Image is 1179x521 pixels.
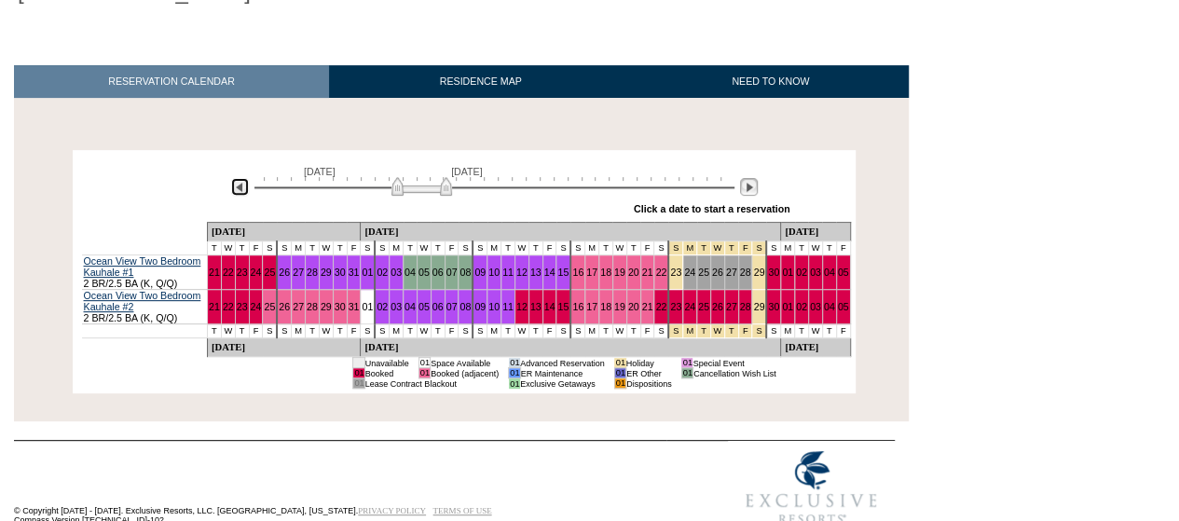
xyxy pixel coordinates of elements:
a: 31 [349,267,360,278]
td: S [473,241,487,255]
td: Unavailable [364,358,409,368]
a: 03 [391,267,402,278]
td: Thanksgiving [668,241,682,255]
td: Thanksgiving [668,324,682,338]
td: F [249,324,263,338]
a: 03 [810,301,821,312]
a: 05 [838,267,849,278]
td: Thanksgiving [697,324,711,338]
a: 13 [530,267,542,278]
a: 26 [279,267,290,278]
td: [DATE] [781,223,850,241]
td: T [795,241,809,255]
td: T [528,324,542,338]
td: [DATE] [361,338,781,357]
td: S [277,324,291,338]
a: 19 [614,301,625,312]
a: 28 [307,301,318,312]
td: [DATE] [781,338,850,357]
td: [DATE] [361,223,781,241]
td: M [585,324,599,338]
td: M [487,241,501,255]
a: RESERVATION CALENDAR [14,65,329,98]
td: F [836,324,850,338]
td: Thanksgiving [724,241,738,255]
td: W [808,241,822,255]
td: T [795,324,809,338]
td: W [319,241,333,255]
td: Exclusive Getaways [520,378,605,389]
td: F [836,241,850,255]
a: 01 [362,267,373,278]
td: T [626,324,640,338]
td: S [263,241,277,255]
a: 19 [614,267,625,278]
td: 01 [681,368,692,378]
td: F [542,324,556,338]
a: 07 [446,301,458,312]
a: 03 [810,267,821,278]
a: 30 [335,301,346,312]
td: 2 BR/2.5 BA (K, Q/Q) [82,255,208,290]
td: S [766,324,780,338]
td: 01 [681,358,692,368]
td: W [417,241,431,255]
td: T [528,241,542,255]
a: PRIVACY POLICY [358,506,426,515]
td: 01 [509,378,520,389]
a: 17 [586,267,597,278]
td: M [585,241,599,255]
td: S [375,241,389,255]
a: 26 [279,301,290,312]
a: 24 [684,267,695,278]
a: 02 [796,301,807,312]
td: 01 [614,358,625,368]
a: 05 [418,301,430,312]
a: 22 [655,301,666,312]
td: T [501,241,515,255]
td: T [333,241,347,255]
a: 16 [572,267,583,278]
td: Advanced Reservation [520,358,605,368]
td: 01 [418,368,430,378]
td: S [473,324,487,338]
td: ER Maintenance [520,368,605,378]
a: 05 [418,267,430,278]
img: Next [740,178,758,196]
td: 01 [353,368,364,378]
a: 26 [712,267,723,278]
a: 18 [600,267,611,278]
td: F [640,324,654,338]
a: 22 [655,267,666,278]
a: 27 [726,267,737,278]
a: TERMS OF USE [433,506,492,515]
td: F [347,241,361,255]
a: 23 [670,301,681,312]
td: Thanksgiving [738,241,752,255]
a: Ocean View Two Bedroom Kauhale #2 [84,290,201,312]
td: Lease Contract Blackout [364,378,499,389]
span: [DATE] [451,166,483,177]
td: W [417,324,431,338]
td: T [822,241,836,255]
td: Dispositions [626,378,672,389]
a: 28 [740,301,751,312]
a: 24 [251,301,262,312]
td: [DATE] [207,338,360,357]
td: M [292,241,306,255]
a: 10 [488,301,500,312]
td: Booked (adjacent) [431,368,500,378]
a: RESIDENCE MAP [329,65,633,98]
a: 05 [838,301,849,312]
a: 18 [600,301,611,312]
a: 11 [502,267,514,278]
a: 25 [264,267,275,278]
td: F [347,324,361,338]
td: Holiday [626,358,672,368]
a: 09 [474,267,486,278]
a: 02 [796,267,807,278]
a: 24 [684,301,695,312]
td: [DATE] [207,223,360,241]
a: 07 [446,267,458,278]
td: ER Other [626,368,672,378]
